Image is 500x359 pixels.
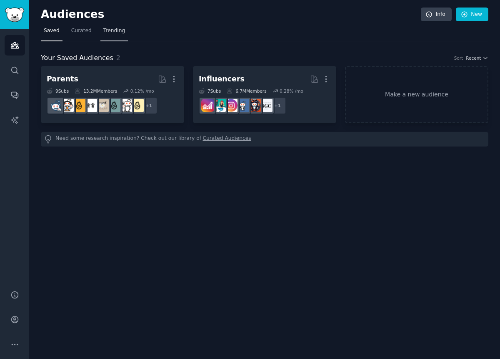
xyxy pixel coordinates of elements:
[41,8,421,21] h2: Audiences
[236,99,249,112] img: Instagram
[61,99,74,112] img: parentsofmultiples
[131,99,144,112] img: Parenting
[466,55,488,61] button: Recent
[227,88,266,94] div: 6.7M Members
[466,55,481,61] span: Recent
[199,74,245,84] div: Influencers
[140,97,157,114] div: + 1
[421,8,452,22] a: Info
[44,27,60,35] span: Saved
[225,99,237,112] img: InstagramMarketing
[269,97,286,114] div: + 1
[41,53,113,63] span: Your Saved Audiences
[47,74,78,84] div: Parents
[193,66,336,123] a: Influencers7Subs6.7MMembers0.28% /mo+1BeautyGuruChattersocialmediaInstagramInstagramMarketinginfl...
[260,99,272,112] img: BeautyGuruChatter
[103,27,125,35] span: Trending
[49,99,62,112] img: Parents
[41,132,488,147] div: Need some research inspiration? Check out our library of
[75,88,117,94] div: 13.2M Members
[345,66,488,123] a: Make a new audience
[119,99,132,112] img: daddit
[203,135,251,144] a: Curated Audiences
[456,8,488,22] a: New
[68,24,95,41] a: Curated
[72,99,85,112] img: NewParents
[41,66,184,123] a: Parents9Subs13.2MMembers0.12% /mo+1ParentingdadditSingleParentsbeyondthebumptoddlersNewParentspar...
[199,88,221,94] div: 7 Sub s
[213,99,226,112] img: influencermarketing
[100,24,128,41] a: Trending
[71,27,92,35] span: Curated
[96,99,109,112] img: beyondthebump
[84,99,97,112] img: toddlers
[454,55,463,61] div: Sort
[41,24,62,41] a: Saved
[5,8,24,22] img: GummySearch logo
[47,88,69,94] div: 9 Sub s
[107,99,120,112] img: SingleParents
[280,88,303,94] div: 0.28 % /mo
[130,88,154,94] div: 0.12 % /mo
[248,99,261,112] img: socialmedia
[201,99,214,112] img: InstagramGrowthTips
[116,54,120,62] span: 2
